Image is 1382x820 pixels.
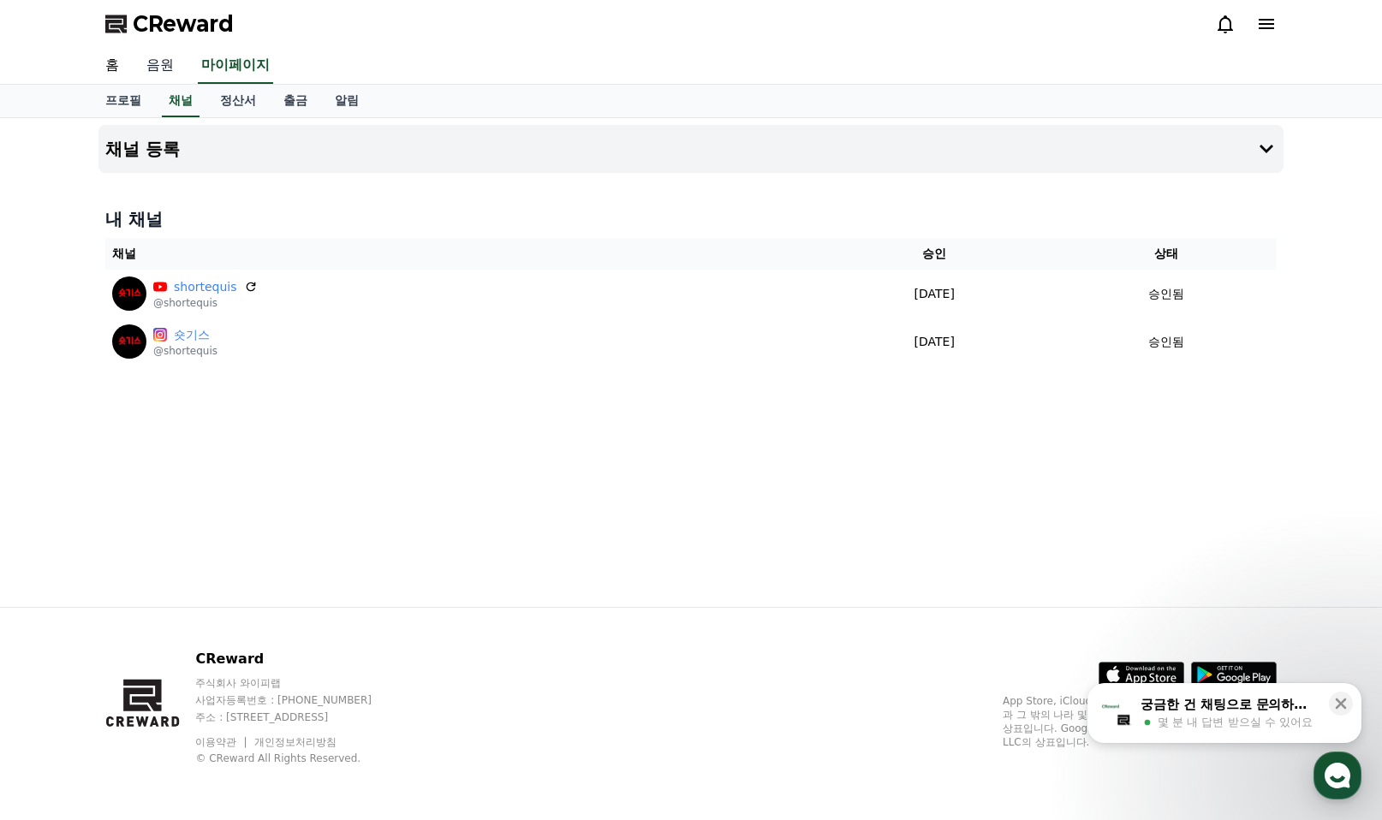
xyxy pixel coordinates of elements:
[105,10,234,38] a: CReward
[195,693,404,707] p: 사업자등록번호 : [PHONE_NUMBER]
[321,85,372,117] a: 알림
[1148,333,1184,351] p: 승인됨
[195,752,404,765] p: © CReward All Rights Reserved.
[195,710,404,724] p: 주소 : [STREET_ADDRESS]
[813,238,1055,270] th: 승인
[112,276,146,311] img: shortequis
[195,736,249,748] a: 이용약관
[105,207,1277,231] h4: 내 채널
[820,285,1048,303] p: [DATE]
[174,278,237,296] a: shortequis
[254,736,337,748] a: 개인정보처리방침
[206,85,270,117] a: 정산서
[820,333,1048,351] p: [DATE]
[157,569,177,583] span: 대화
[174,326,217,344] a: 숏기스
[153,344,217,358] p: @shortequis
[54,568,64,582] span: 홈
[92,48,133,84] a: 홈
[1148,285,1184,303] p: 승인됨
[105,140,180,158] h4: 채널 등록
[195,676,404,690] p: 주식회사 와이피랩
[221,543,329,585] a: 설정
[98,125,1284,173] button: 채널 등록
[1055,238,1277,270] th: 상태
[198,48,273,84] a: 마이페이지
[105,238,813,270] th: 채널
[113,543,221,585] a: 대화
[162,85,200,117] a: 채널
[270,85,321,117] a: 출금
[265,568,285,582] span: 설정
[1003,694,1277,749] p: App Store, iCloud, iCloud Drive 및 iTunes Store는 미국과 그 밖의 나라 및 지역에서 등록된 Apple Inc.의 서비스 상표입니다. Goo...
[133,48,188,84] a: 음원
[153,296,258,310] p: @shortequis
[92,85,155,117] a: 프로필
[195,649,404,669] p: CReward
[5,543,113,585] a: 홈
[133,10,234,38] span: CReward
[112,324,146,359] img: 숏기스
